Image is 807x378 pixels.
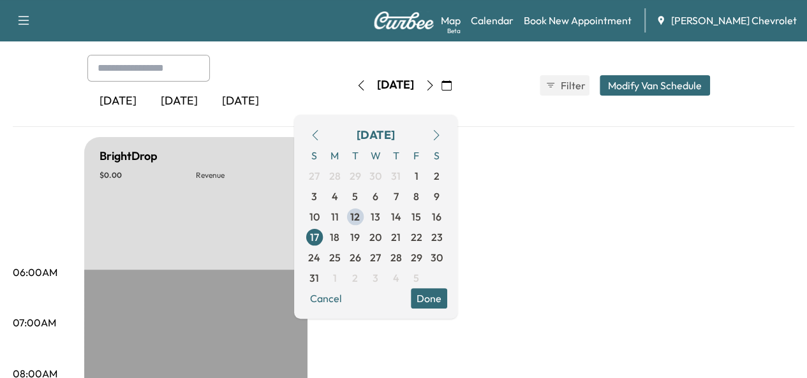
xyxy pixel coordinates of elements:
[432,209,441,224] span: 16
[87,87,149,116] div: [DATE]
[309,168,320,184] span: 27
[413,270,419,286] span: 5
[415,168,418,184] span: 1
[331,209,339,224] span: 11
[325,145,345,166] span: M
[345,145,366,166] span: T
[434,168,440,184] span: 2
[413,189,419,204] span: 8
[600,75,710,96] button: Modify Van Schedule
[391,209,401,224] span: 14
[391,229,401,245] span: 21
[447,26,461,36] div: Beta
[471,13,514,28] a: Calendar
[196,170,292,180] p: Revenue
[441,13,461,28] a: MapBeta
[304,145,325,166] span: S
[366,145,386,166] span: W
[370,250,381,265] span: 27
[332,189,338,204] span: 4
[369,168,381,184] span: 30
[330,229,339,245] span: 18
[390,250,402,265] span: 28
[310,229,319,245] span: 17
[406,145,427,166] span: F
[100,170,196,180] p: $ 0.00
[357,126,395,144] div: [DATE]
[304,288,348,309] button: Cancel
[100,147,158,165] h5: BrightDrop
[411,288,447,309] button: Done
[411,229,422,245] span: 22
[13,265,57,280] p: 06:00AM
[391,168,401,184] span: 31
[377,77,414,93] div: [DATE]
[311,189,317,204] span: 3
[393,270,399,286] span: 4
[524,13,632,28] a: Book New Appointment
[371,209,380,224] span: 13
[329,250,341,265] span: 25
[427,145,447,166] span: S
[333,270,337,286] span: 1
[369,229,381,245] span: 20
[540,75,589,96] button: Filter
[350,229,360,245] span: 19
[210,87,271,116] div: [DATE]
[350,250,361,265] span: 26
[373,270,378,286] span: 3
[431,250,443,265] span: 30
[308,250,320,265] span: 24
[411,250,422,265] span: 29
[411,209,421,224] span: 15
[671,13,797,28] span: [PERSON_NAME] Chevrolet
[329,168,341,184] span: 28
[373,189,378,204] span: 6
[373,11,434,29] img: Curbee Logo
[394,189,399,204] span: 7
[434,189,440,204] span: 9
[309,209,320,224] span: 10
[309,270,319,286] span: 31
[431,229,443,245] span: 23
[350,209,360,224] span: 12
[149,87,210,116] div: [DATE]
[352,270,358,286] span: 2
[561,78,584,93] span: Filter
[386,145,406,166] span: T
[13,315,56,330] p: 07:00AM
[352,189,358,204] span: 5
[350,168,361,184] span: 29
